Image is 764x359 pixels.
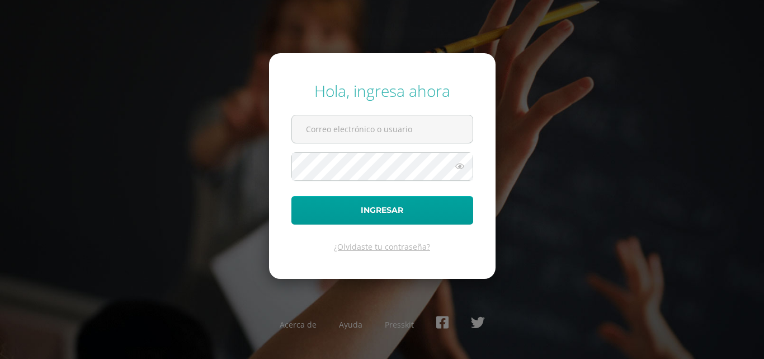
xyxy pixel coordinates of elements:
[292,115,473,143] input: Correo electrónico o usuario
[339,319,362,330] a: Ayuda
[291,80,473,101] div: Hola, ingresa ahora
[291,196,473,225] button: Ingresar
[334,241,430,252] a: ¿Olvidaste tu contraseña?
[280,319,317,330] a: Acerca de
[385,319,414,330] a: Presskit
